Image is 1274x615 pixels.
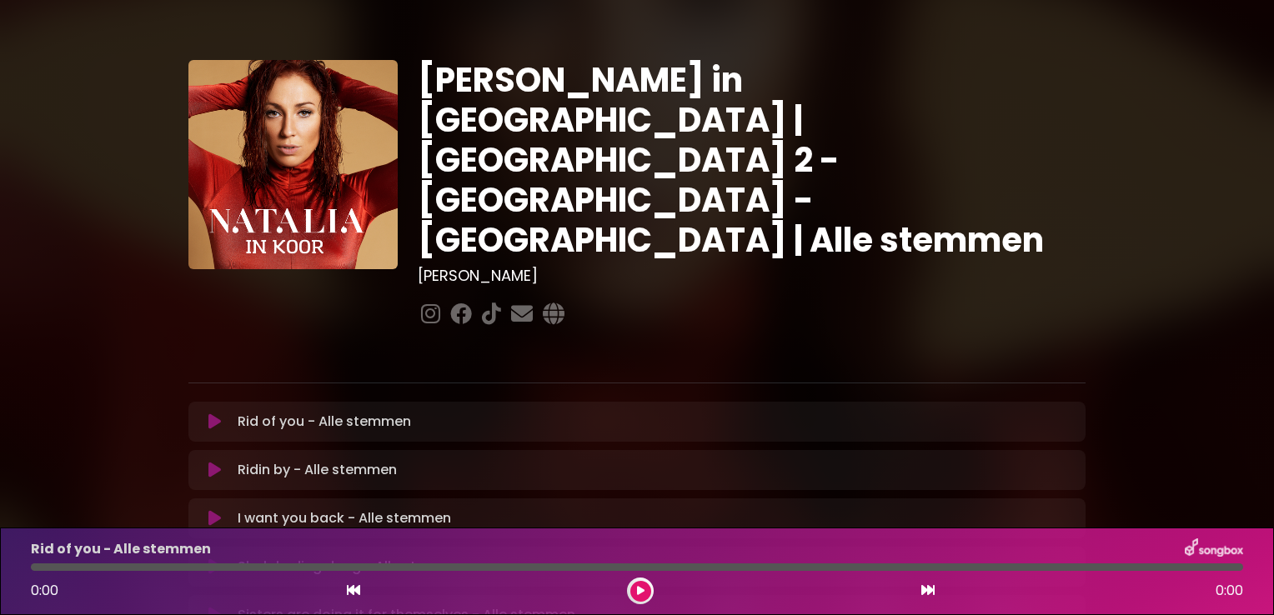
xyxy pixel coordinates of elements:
[1185,538,1243,560] img: songbox-logo-white.png
[1216,581,1243,601] span: 0:00
[418,267,1086,285] h3: [PERSON_NAME]
[31,581,58,600] span: 0:00
[31,539,211,559] p: Rid of you - Alle stemmen
[238,508,451,528] p: I want you back - Alle stemmen
[188,60,398,269] img: YTVS25JmS9CLUqXqkEhs
[238,412,411,432] p: Rid of you - Alle stemmen
[238,460,397,480] p: Ridin by - Alle stemmen
[418,60,1086,260] h1: [PERSON_NAME] in [GEOGRAPHIC_DATA] | [GEOGRAPHIC_DATA] 2 - [GEOGRAPHIC_DATA] - [GEOGRAPHIC_DATA] ...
